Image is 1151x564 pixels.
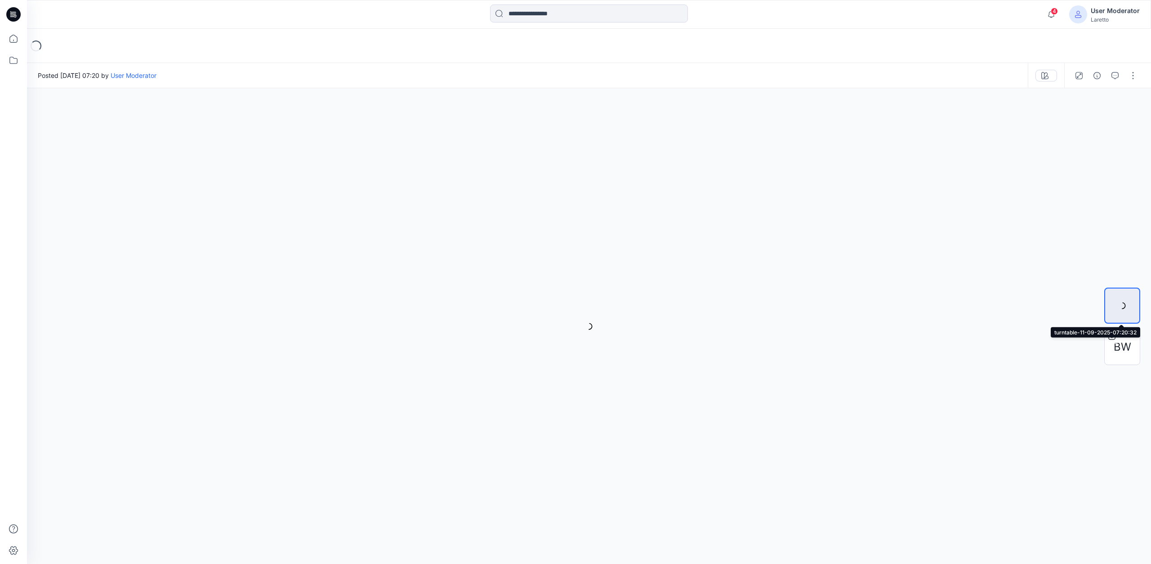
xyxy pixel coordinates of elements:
[1075,11,1082,18] svg: avatar
[1051,8,1058,15] span: 4
[1091,5,1140,16] div: User Moderator
[1090,68,1104,83] button: Details
[111,72,156,79] a: User Moderator
[38,71,156,80] span: Posted [DATE] 07:20 by
[1091,16,1140,23] div: Laretto
[1114,339,1131,355] span: BW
